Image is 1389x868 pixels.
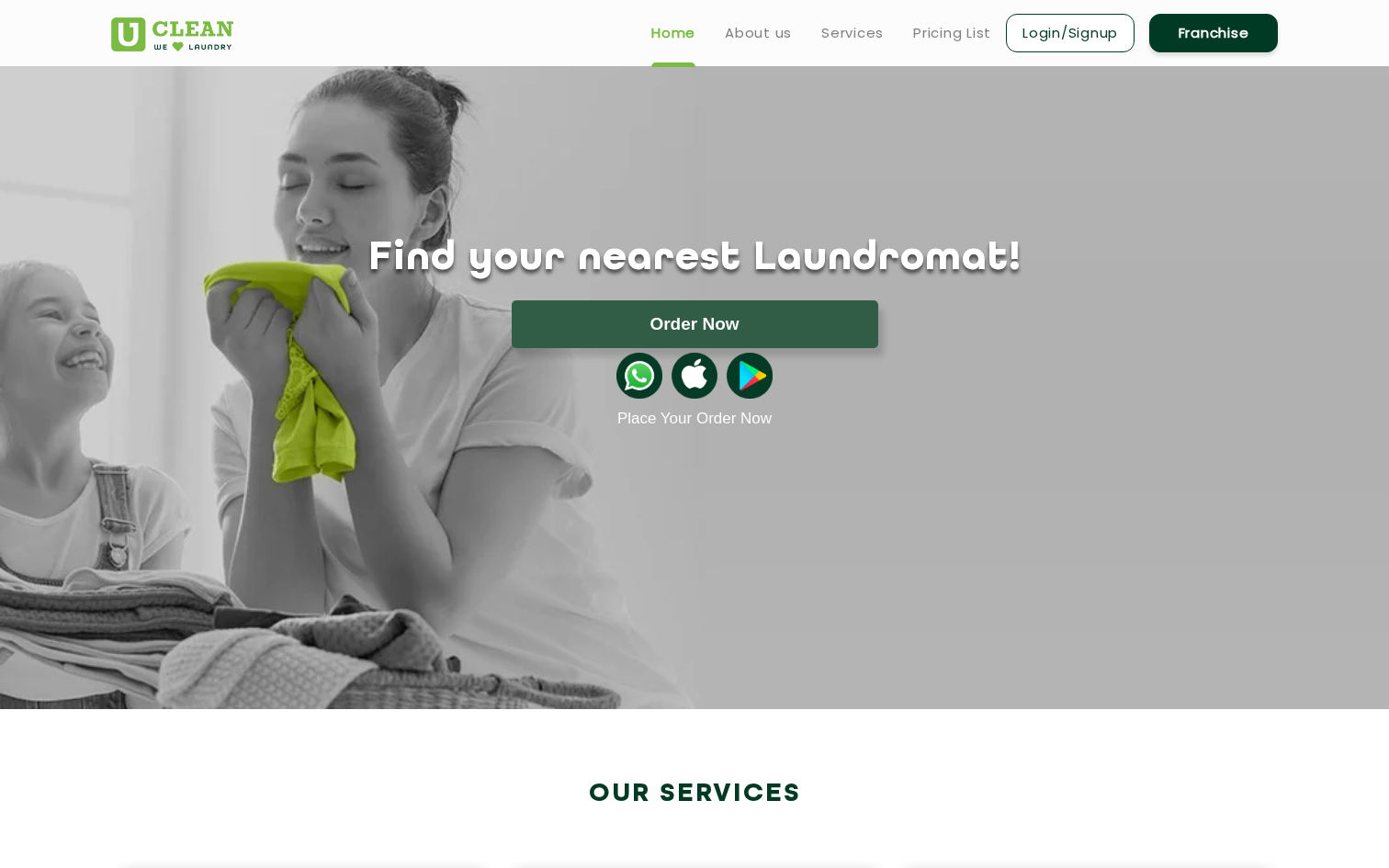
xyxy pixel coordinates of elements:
[651,22,695,44] a: Home
[111,779,1278,809] h2: Our Services
[512,300,878,348] button: Order Now
[821,22,884,44] a: Services
[616,353,662,399] img: whatsappicon.png
[727,353,773,399] img: playstoreicon.png
[913,22,991,44] a: Pricing List
[672,353,717,399] img: apple-icon.png
[1006,14,1135,52] a: Login/Signup
[1149,14,1278,52] a: Franchise
[617,410,772,428] a: Place Your Order Now
[111,17,233,51] img: UClean Laundry and Dry Cleaning
[725,22,792,44] a: About us
[97,236,1292,282] h1: Find your nearest Laundromat!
